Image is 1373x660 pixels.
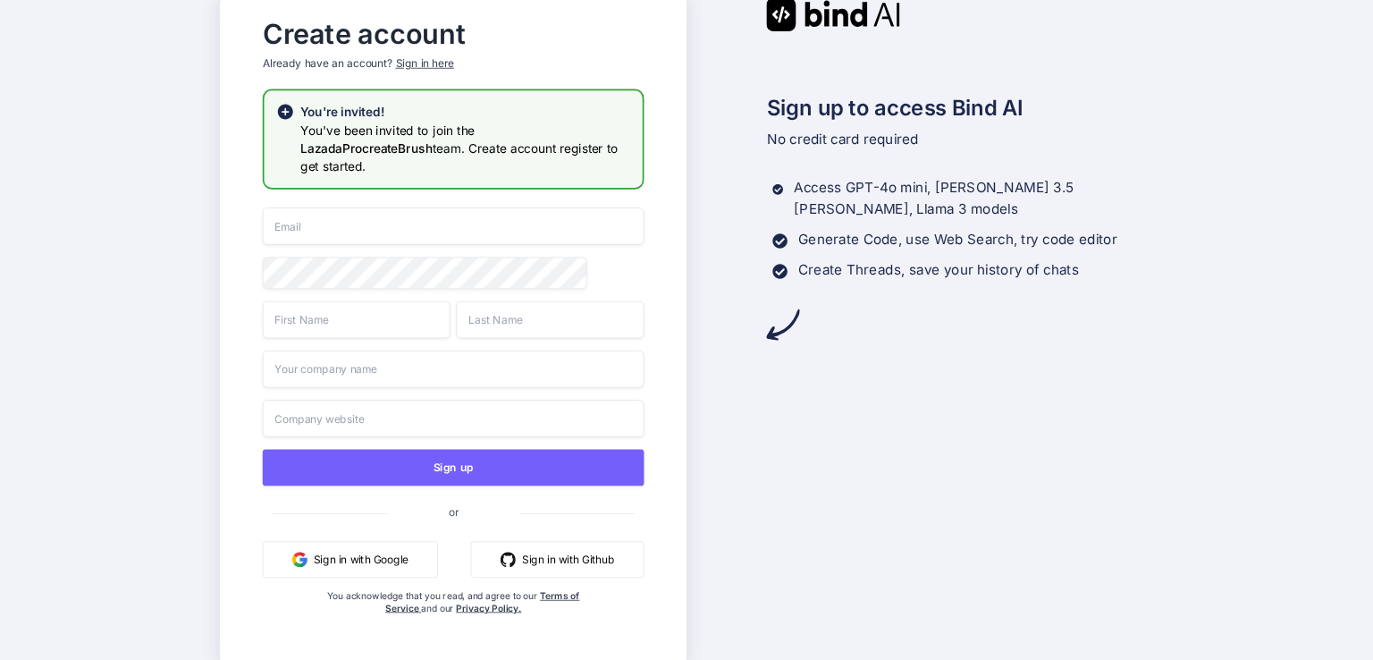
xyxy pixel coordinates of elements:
div: Sign in here [395,55,453,71]
input: Company website [262,400,644,437]
input: First Name [262,300,450,338]
input: Your company name [262,350,644,387]
a: Privacy Policy. [456,602,521,613]
span: or [387,493,518,530]
h2: You're invited! [300,103,630,121]
img: github [501,552,516,567]
input: Email [262,207,644,245]
p: Already have an account? [262,55,644,71]
p: Create Threads, save your history of chats [798,259,1079,281]
p: Access GPT-4o mini, [PERSON_NAME] 3.5 [PERSON_NAME], Llama 3 models [794,177,1153,220]
img: google [292,552,307,567]
h3: You've been invited to join the team. Create account register to get started. [300,121,630,175]
p: Generate Code, use Web Search, try code editor [798,229,1116,250]
button: Sign in with Google [262,541,437,578]
img: arrow [766,308,799,341]
h2: Sign up to access Bind AI [766,92,1153,124]
span: LazadaProcreateBrush [300,140,433,156]
a: Terms of Service [385,589,579,613]
button: Sign in with Github [471,541,644,578]
h2: Create account [262,21,644,46]
p: No credit card required [766,128,1153,149]
input: Last Name [456,300,644,338]
button: Sign up [262,449,644,486]
div: You acknowledge that you read, and agree to our and our [326,589,581,650]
